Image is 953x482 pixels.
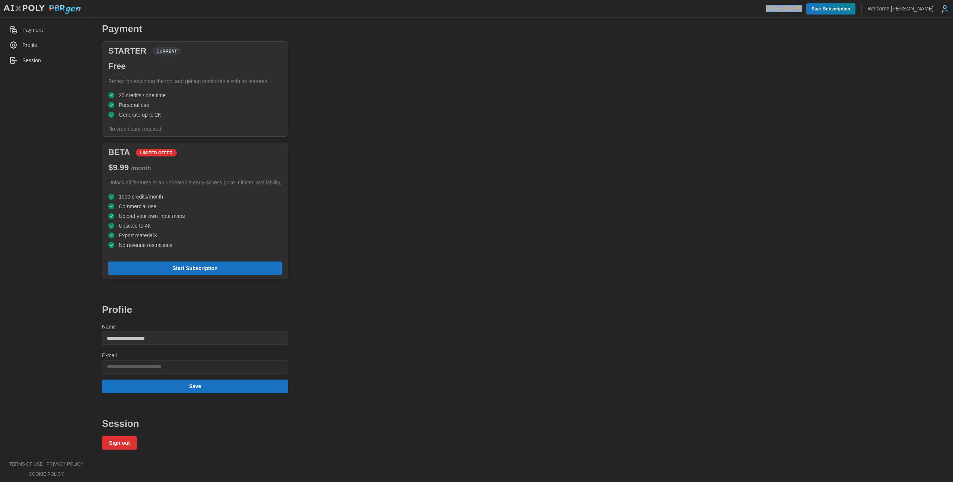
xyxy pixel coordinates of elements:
[102,436,137,450] button: Sign out
[102,303,288,316] h2: Profile
[108,261,282,275] button: Start Subscription
[156,48,177,54] span: CURRENT
[119,93,166,98] span: 25 credits / one time
[119,213,185,219] span: Upload your own input maps
[22,27,43,33] span: Payment
[102,323,116,331] label: Name
[812,3,850,15] span: Start Subscription
[22,42,37,48] span: Profile
[109,437,130,449] span: Sign out
[108,45,146,57] h3: STARTER
[102,352,117,360] label: E-mail
[108,125,282,133] p: No credit card required.
[108,77,282,85] p: Perfect for exploring the tool and getting comfortable with its features.
[806,3,855,15] a: Start Subscription
[9,461,43,467] a: terms of use
[189,380,201,393] span: Save
[119,112,161,117] span: Generate up to 2K
[119,242,172,248] span: No revenue restrictions
[131,165,151,171] span: / month
[4,38,88,53] a: Profile
[868,5,934,12] p: Welcome, [PERSON_NAME]
[4,53,88,68] a: Session
[119,102,149,108] span: Personal use
[102,380,288,393] button: Save
[47,461,83,467] a: privacy policy
[766,5,800,12] p: 25 free jobs left
[22,57,41,63] span: Session
[172,262,217,275] span: Start Subscription
[3,4,81,15] img: AIxPoly PBRgen
[102,417,288,430] h2: Session
[119,223,151,228] span: Upscale to 4K
[4,22,88,38] a: Payment
[108,147,130,158] h3: BETA
[108,162,282,174] h3: $ 9.99
[119,233,157,238] span: Export materialX
[108,61,282,72] h3: Free
[119,204,156,209] span: Commercial use
[29,471,64,478] a: cookie policy
[108,179,282,186] p: Unlock all features at an unbeatable early-access price. Limited availability.
[102,22,288,35] h2: Payment
[119,194,163,199] span: 1000 credits/month
[140,149,173,156] span: LIMITED OFFER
